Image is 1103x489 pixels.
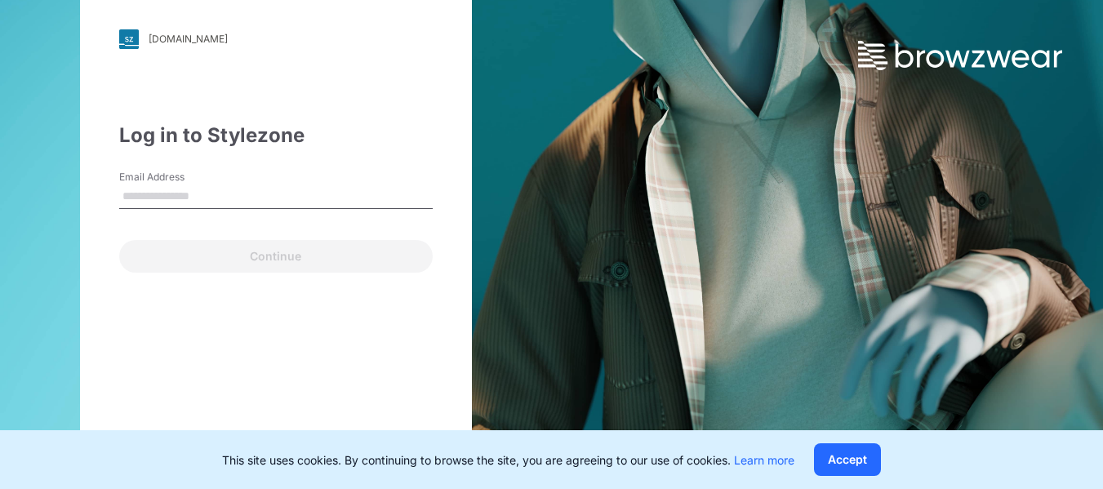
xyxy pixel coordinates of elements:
[119,121,433,150] div: Log in to Stylezone
[149,33,228,45] div: [DOMAIN_NAME]
[734,453,794,467] a: Learn more
[222,451,794,469] p: This site uses cookies. By continuing to browse the site, you are agreeing to our use of cookies.
[119,170,233,184] label: Email Address
[119,29,139,49] img: svg+xml;base64,PHN2ZyB3aWR0aD0iMjgiIGhlaWdodD0iMjgiIHZpZXdCb3g9IjAgMCAyOCAyOCIgZmlsbD0ibm9uZSIgeG...
[858,41,1062,70] img: browzwear-logo.73288ffb.svg
[119,29,433,49] a: [DOMAIN_NAME]
[814,443,881,476] button: Accept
